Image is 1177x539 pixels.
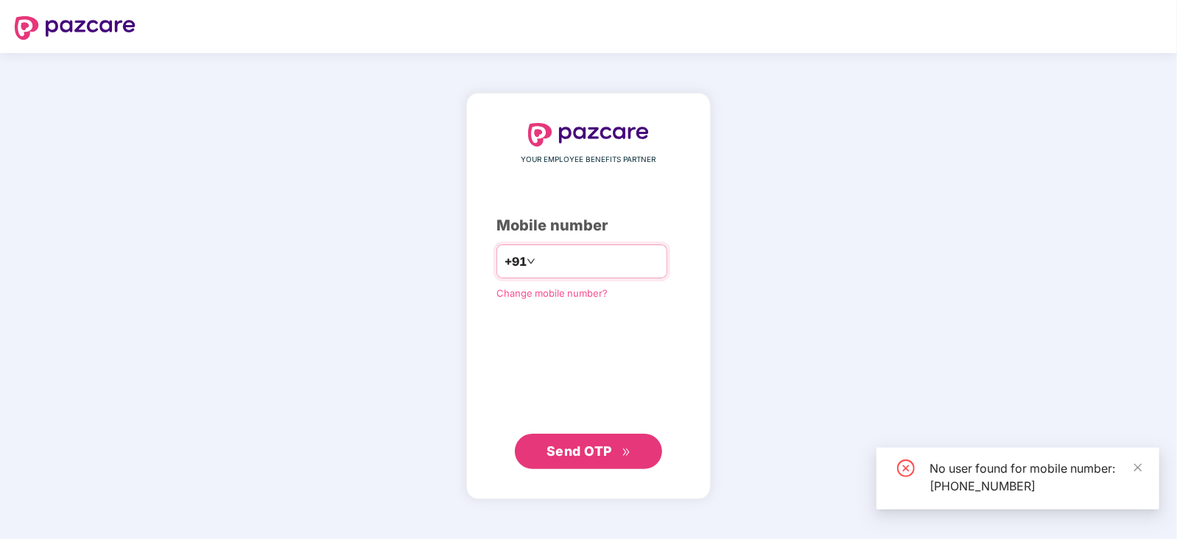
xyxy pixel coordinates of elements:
[496,287,608,299] a: Change mobile number?
[930,459,1142,495] div: No user found for mobile number: [PHONE_NUMBER]
[527,257,535,266] span: down
[505,253,527,271] span: +91
[897,459,915,477] span: close-circle
[496,214,681,237] div: Mobile number
[515,434,662,469] button: Send OTPdouble-right
[521,154,656,166] span: YOUR EMPLOYEE BENEFITS PARTNER
[528,123,649,147] img: logo
[15,16,136,40] img: logo
[622,448,631,457] span: double-right
[1133,462,1143,473] span: close
[547,443,612,459] span: Send OTP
